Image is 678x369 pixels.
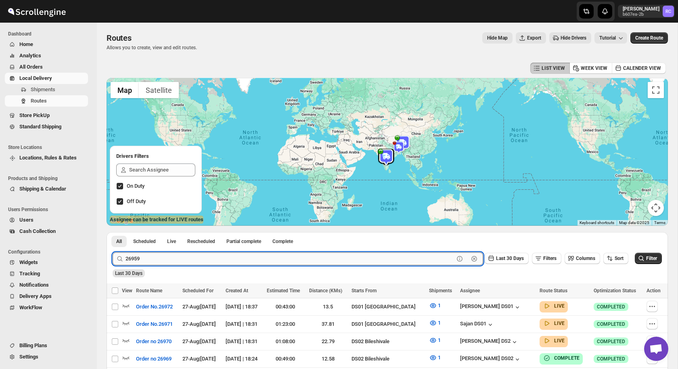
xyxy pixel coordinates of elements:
[19,304,42,310] span: WorkFlow
[635,253,662,264] button: Filter
[19,41,33,47] span: Home
[226,355,262,363] div: [DATE] | 18:24
[599,35,616,41] span: Tutorial
[597,338,625,345] span: COMPLETED
[352,320,424,328] div: DS01 [GEOGRAPHIC_DATA]
[182,338,216,344] span: 27-Aug | [DATE]
[532,253,561,264] button: Filters
[581,65,607,71] span: WEEK VIEW
[597,356,625,362] span: COMPLETED
[107,33,132,43] span: Routes
[485,253,529,264] button: Last 30 Days
[5,50,88,61] button: Analytics
[554,321,565,326] b: LIVE
[127,198,146,204] span: Off Duty
[540,288,567,294] span: Route Status
[554,303,565,309] b: LIVE
[5,279,88,291] button: Notifications
[5,226,88,237] button: Cash Collection
[226,288,248,294] span: Created At
[126,252,454,265] input: Press enter after typing | Search Eg. Order No.26972
[111,236,127,247] button: All routes
[136,303,173,311] span: Order No.26972
[630,32,668,44] button: Create Route
[19,293,52,299] span: Delivery Apps
[19,228,56,234] span: Cash Collection
[19,282,49,288] span: Notifications
[267,320,304,328] div: 01:23:00
[644,337,668,361] a: Open chat
[352,355,424,363] div: DS02 Bileshivale
[5,214,88,226] button: Users
[19,124,61,130] span: Standard Shipping
[543,319,565,327] button: LIVE
[549,32,591,44] button: Hide Drivers
[5,257,88,268] button: Widgets
[111,82,139,98] button: Show street map
[309,320,347,328] div: 37.81
[647,288,661,294] span: Action
[19,64,43,70] span: All Orders
[182,304,216,310] span: 27-Aug | [DATE]
[516,32,546,44] button: Export
[127,183,144,189] span: On Duty
[623,65,661,71] span: CALENDER VIEW
[129,164,195,176] input: Search Assignee
[182,321,216,327] span: 27-Aug | [DATE]
[561,35,586,41] span: Hide Drivers
[267,338,304,346] div: 01:08:00
[623,6,659,12] p: [PERSON_NAME]
[131,335,176,348] button: Order no 26970
[619,220,649,225] span: Map data ©2025
[5,95,88,107] button: Routes
[309,355,347,363] div: 12.58
[19,354,38,360] span: Settings
[8,144,91,151] span: Store Locations
[19,259,38,265] span: Widgets
[226,238,261,245] span: Partial complete
[187,238,215,245] span: Rescheduled
[460,338,519,346] button: [PERSON_NAME] DS2
[122,288,132,294] span: View
[5,183,88,195] button: Shipping & Calendar
[460,303,521,311] button: [PERSON_NAME] DS01
[597,321,625,327] span: COMPLETED
[352,303,424,311] div: DS01 [GEOGRAPHIC_DATA]
[654,220,665,225] a: Terms (opens in new tab)
[226,338,262,346] div: [DATE] | 18:31
[139,82,179,98] button: Show satellite imagery
[482,32,513,44] button: Map action label
[635,35,663,41] span: Create Route
[131,352,176,365] button: Order no 26969
[5,39,88,50] button: Home
[527,35,541,41] span: Export
[438,302,441,308] span: 1
[594,288,636,294] span: Optimization Status
[6,1,67,21] img: ScrollEngine
[136,338,172,346] span: Order no 26970
[182,288,213,294] span: Scheduled For
[19,155,77,161] span: Locations, Rules & Rates
[565,253,600,264] button: Columns
[167,238,176,245] span: Live
[543,256,557,261] span: Filters
[438,337,441,343] span: 1
[646,256,657,261] span: Filter
[136,320,173,328] span: Order No.26971
[309,288,342,294] span: Distance (KMs)
[5,351,88,363] button: Settings
[597,304,625,310] span: COMPLETED
[131,300,178,313] button: Order No.26972
[665,9,671,14] text: RC
[226,320,262,328] div: [DATE] | 18:31
[603,253,628,264] button: Sort
[19,52,41,59] span: Analytics
[542,65,565,71] span: LIST VIEW
[19,342,47,348] span: Billing Plans
[309,303,347,311] div: 13.5
[267,355,304,363] div: 00:49:00
[5,340,88,351] button: Billing Plans
[107,44,197,51] p: Allows you to create, view and edit routes.
[267,288,300,294] span: Estimated Time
